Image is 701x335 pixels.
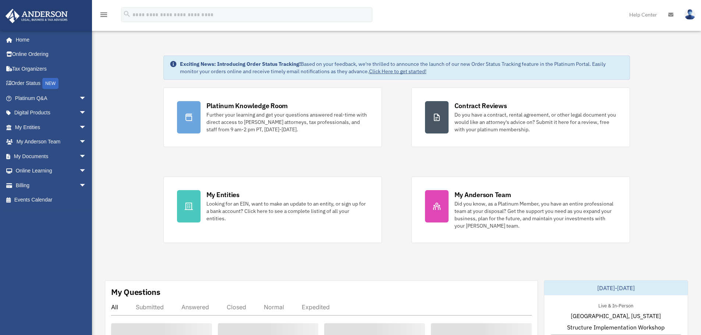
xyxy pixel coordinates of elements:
a: My Documentsarrow_drop_down [5,149,98,164]
a: Tax Organizers [5,61,98,76]
div: Did you know, as a Platinum Member, you have an entire professional team at your disposal? Get th... [454,200,616,229]
span: [GEOGRAPHIC_DATA], [US_STATE] [571,311,661,320]
div: Closed [227,303,246,311]
a: Home [5,32,94,47]
img: Anderson Advisors Platinum Portal [3,9,70,23]
a: My Anderson Teamarrow_drop_down [5,135,98,149]
span: arrow_drop_down [79,149,94,164]
span: arrow_drop_down [79,91,94,106]
div: Further your learning and get your questions answered real-time with direct access to [PERSON_NAM... [206,111,368,133]
a: My Entities Looking for an EIN, want to make an update to an entity, or sign up for a bank accoun... [163,177,382,243]
div: Contract Reviews [454,101,507,110]
span: Structure Implementation Workshop [567,323,665,332]
div: Based on your feedback, we're thrilled to announce the launch of our new Order Status Tracking fe... [180,60,624,75]
div: My Entities [206,190,240,199]
div: Expedited [302,303,330,311]
a: My Entitiesarrow_drop_down [5,120,98,135]
i: search [123,10,131,18]
a: Order StatusNEW [5,76,98,91]
span: arrow_drop_down [79,178,94,193]
a: Digital Productsarrow_drop_down [5,106,98,120]
a: menu [99,13,108,19]
div: My Questions [111,286,160,297]
div: Looking for an EIN, want to make an update to an entity, or sign up for a bank account? Click her... [206,200,368,222]
a: Online Ordering [5,47,98,62]
span: arrow_drop_down [79,106,94,121]
div: Answered [181,303,209,311]
a: Contract Reviews Do you have a contract, rental agreement, or other legal document you would like... [411,88,630,147]
div: Live & In-Person [592,301,639,309]
a: Billingarrow_drop_down [5,178,98,193]
a: Click Here to get started! [369,68,426,75]
a: Platinum Q&Aarrow_drop_down [5,91,98,106]
span: arrow_drop_down [79,164,94,179]
span: arrow_drop_down [79,135,94,150]
a: My Anderson Team Did you know, as a Platinum Member, you have an entire professional team at your... [411,177,630,243]
div: Submitted [136,303,164,311]
div: All [111,303,118,311]
div: My Anderson Team [454,190,511,199]
strong: Exciting News: Introducing Order Status Tracking! [180,61,301,67]
div: Normal [264,303,284,311]
div: Do you have a contract, rental agreement, or other legal document you would like an attorney's ad... [454,111,616,133]
div: Platinum Knowledge Room [206,101,288,110]
span: arrow_drop_down [79,120,94,135]
a: Online Learningarrow_drop_down [5,164,98,178]
img: User Pic [684,9,695,20]
div: [DATE]-[DATE] [544,281,688,295]
a: Events Calendar [5,193,98,207]
a: Platinum Knowledge Room Further your learning and get your questions answered real-time with dire... [163,88,382,147]
div: NEW [42,78,59,89]
i: menu [99,10,108,19]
